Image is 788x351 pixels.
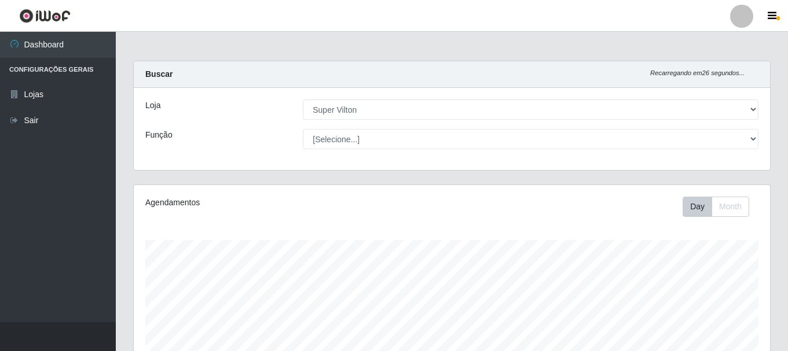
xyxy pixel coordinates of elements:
[712,197,749,217] button: Month
[145,69,173,79] strong: Buscar
[683,197,758,217] div: Toolbar with button groups
[145,129,173,141] label: Função
[683,197,712,217] button: Day
[683,197,749,217] div: First group
[145,99,160,112] label: Loja
[19,9,71,23] img: CoreUI Logo
[145,197,391,209] div: Agendamentos
[650,69,745,76] i: Recarregando em 26 segundos...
